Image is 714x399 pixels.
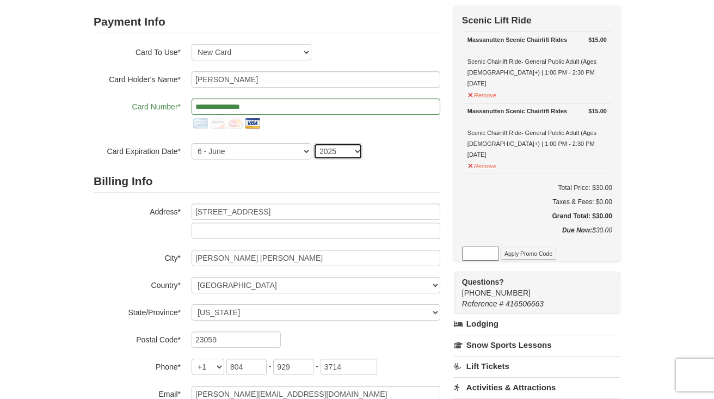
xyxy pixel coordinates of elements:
[192,250,440,266] input: City
[462,278,504,286] strong: Questions?
[467,106,607,116] div: Massanutten Scenic Chairlift Rides
[316,362,318,371] span: -
[226,359,267,375] input: xxx
[192,204,440,220] input: Billing Info
[462,197,612,207] div: Taxes & Fees: $0.00
[462,225,612,247] div: $30.00
[467,106,607,160] div: Scenic Chairlift Ride- General Public Adult (Ages [DEMOGRAPHIC_DATA]+) | 1:00 PM - 2:30 PM [DATE]
[94,11,440,33] h2: Payment Info
[321,359,377,375] input: xxxx
[454,314,620,334] a: Lodging
[501,248,556,260] button: Apply Promo Code
[467,158,497,171] button: Remove
[94,359,181,372] label: Phone*
[269,362,272,371] span: -
[94,304,181,318] label: State/Province*
[244,115,261,132] img: visa.png
[506,299,544,308] span: 416506663
[94,204,181,217] label: Address*
[192,115,209,132] img: amex.png
[454,377,620,397] a: Activities & Attractions
[467,34,607,45] div: Massanutten Scenic Chairlift Rides
[462,277,601,297] span: [PHONE_NUMBER]
[588,106,607,116] strong: $15.00
[454,356,620,376] a: Lift Tickets
[94,143,181,157] label: Card Expiration Date*
[209,115,226,132] img: discover.png
[94,170,440,193] h2: Billing Info
[192,332,281,348] input: Postal Code
[94,277,181,291] label: Country*
[192,71,440,88] input: Card Holder Name
[454,335,620,355] a: Snow Sports Lessons
[467,34,607,89] div: Scenic Chairlift Ride- General Public Adult (Ages [DEMOGRAPHIC_DATA]+) | 1:00 PM - 2:30 PM [DATE]
[562,226,592,234] strong: Due Now:
[467,87,497,101] button: Remove
[94,250,181,263] label: City*
[462,182,612,193] h6: Total Price: $30.00
[94,99,181,112] label: Card Number*
[273,359,313,375] input: xxx
[462,15,532,26] strong: Scenic Lift Ride
[94,44,181,58] label: Card To Use*
[462,211,612,222] h5: Grand Total: $30.00
[588,34,607,45] strong: $15.00
[226,115,244,132] img: mastercard.png
[94,332,181,345] label: Postal Code*
[462,299,503,308] span: Reference #
[94,71,181,85] label: Card Holder's Name*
